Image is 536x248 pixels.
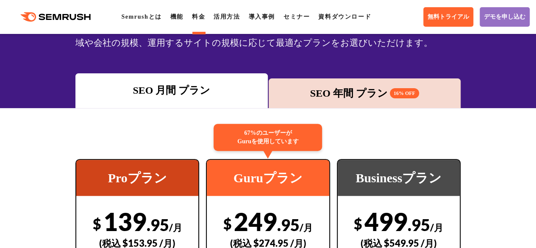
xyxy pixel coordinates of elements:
[214,124,322,151] div: 67%のユーザーが Guruを使用しています
[283,14,310,20] a: セミナー
[408,215,430,234] span: .95
[192,14,205,20] a: 料金
[390,88,419,98] span: 16% OFF
[430,222,443,233] span: /月
[223,215,232,232] span: $
[423,7,473,27] a: 無料トライアル
[300,222,313,233] span: /月
[121,14,161,20] a: Semrushとは
[277,215,300,234] span: .95
[354,215,362,232] span: $
[248,14,275,20] a: 導入事例
[170,14,183,20] a: 機能
[428,13,469,21] span: 無料トライアル
[273,86,456,101] div: SEO 年間 プラン
[93,215,101,232] span: $
[169,222,182,233] span: /月
[76,160,198,196] div: Proプラン
[484,13,525,21] span: デモを申し込む
[75,20,461,50] div: SEOの3つの料金プランから、広告・SNS・市場調査ツールキットをご用意しています。業務領域や会社の規模、運用するサイトの規模に応じて最適なプランをお選びいただけます。
[207,160,329,196] div: Guruプラン
[147,215,169,234] span: .95
[338,160,460,196] div: Businessプラン
[214,14,240,20] a: 活用方法
[480,7,530,27] a: デモを申し込む
[80,83,263,98] div: SEO 月間 プラン
[318,14,371,20] a: 資料ダウンロード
